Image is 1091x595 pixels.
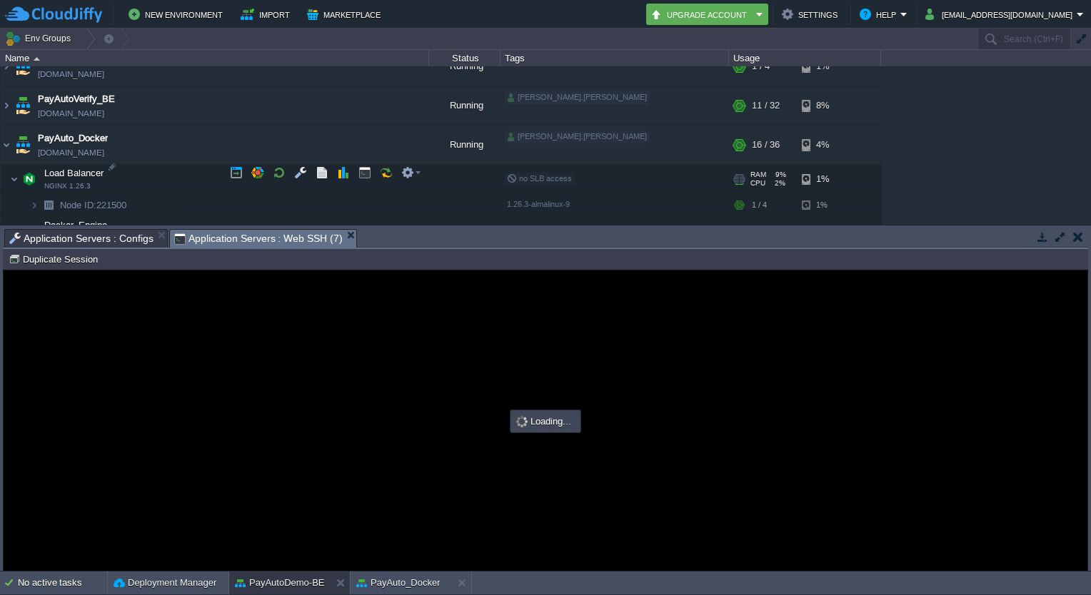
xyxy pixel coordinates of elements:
[235,576,325,590] button: PayAutoDemo-BE
[752,218,780,246] div: 15 / 32
[802,195,848,217] div: 1%
[501,50,728,66] div: Tags
[802,87,848,126] div: 8%
[5,29,76,49] button: Env Groups
[860,6,900,23] button: Help
[505,131,650,144] div: [PERSON_NAME].[PERSON_NAME]
[9,253,102,265] button: Duplicate Session
[752,195,767,217] div: 1 / 4
[802,126,848,165] div: 4%
[782,6,842,23] button: Settings
[10,166,19,194] img: AMDAwAAAACH5BAEAAAAALAAAAAABAAEAAAICRAEAOw==
[802,218,848,246] div: 7%
[771,180,785,188] span: 2%
[752,87,780,126] div: 11 / 32
[429,48,501,86] div: Running
[43,220,109,232] span: Docker_Engine
[772,171,786,180] span: 9%
[19,218,39,246] img: AMDAwAAAACH5BAEAAAAALAAAAAABAAEAAAICRAEAOw==
[512,412,579,431] div: Loading...
[59,200,129,212] span: 221500
[507,200,570,209] span: 1.26.3-almalinux-9
[307,6,385,23] button: Marketplace
[129,6,227,23] button: New Environment
[174,230,343,248] span: Application Servers : Web SSH (7)
[19,166,39,194] img: AMDAwAAAACH5BAEAAAAALAAAAAABAAEAAAICRAEAOw==
[802,48,848,86] div: 1%
[429,87,501,126] div: Running
[13,87,33,126] img: AMDAwAAAACH5BAEAAAAALAAAAAABAAEAAAICRAEAOw==
[38,146,104,161] a: [DOMAIN_NAME]
[18,571,107,594] div: No active tasks
[241,6,294,23] button: Import
[59,200,129,212] a: Node ID:221500
[38,68,104,82] a: [DOMAIN_NAME]
[43,220,109,231] a: Docker_Engine
[9,230,154,247] span: Application Servers : Configs
[505,92,650,105] div: [PERSON_NAME].[PERSON_NAME]
[38,107,104,121] span: [DOMAIN_NAME]
[1,87,12,126] img: AMDAwAAAACH5BAEAAAAALAAAAAABAAEAAAICRAEAOw==
[750,171,766,180] span: RAM
[5,6,102,24] img: CloudJiffy
[60,200,96,211] span: Node ID:
[38,132,108,146] a: PayAuto_Docker
[750,180,765,188] span: CPU
[752,126,780,165] div: 16 / 36
[430,50,500,66] div: Status
[802,166,848,194] div: 1%
[13,126,33,165] img: AMDAwAAAACH5BAEAAAAALAAAAAABAAEAAAICRAEAOw==
[13,48,33,86] img: AMDAwAAAACH5BAEAAAAALAAAAAABAAEAAAICRAEAOw==
[44,183,91,191] span: NGINX 1.26.3
[650,6,752,23] button: Upgrade Account
[429,126,501,165] div: Running
[507,175,572,183] span: no SLB access
[30,195,39,217] img: AMDAwAAAACH5BAEAAAAALAAAAAABAAEAAAICRAEAOw==
[114,576,216,590] button: Deployment Manager
[39,195,59,217] img: AMDAwAAAACH5BAEAAAAALAAAAAABAAEAAAICRAEAOw==
[752,48,770,86] div: 1 / 4
[34,57,40,61] img: AMDAwAAAACH5BAEAAAAALAAAAAABAAEAAAICRAEAOw==
[43,168,106,179] a: Load BalancerNGINX 1.26.3
[43,168,106,180] span: Load Balancer
[1,50,428,66] div: Name
[10,218,19,246] img: AMDAwAAAACH5BAEAAAAALAAAAAABAAEAAAICRAEAOw==
[38,93,115,107] a: PayAutoVerify_BE
[1,126,12,165] img: AMDAwAAAACH5BAEAAAAALAAAAAABAAEAAAICRAEAOw==
[730,50,880,66] div: Usage
[1,48,12,86] img: AMDAwAAAACH5BAEAAAAALAAAAAABAAEAAAICRAEAOw==
[925,6,1077,23] button: [EMAIL_ADDRESS][DOMAIN_NAME]
[356,576,441,590] button: PayAuto_Docker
